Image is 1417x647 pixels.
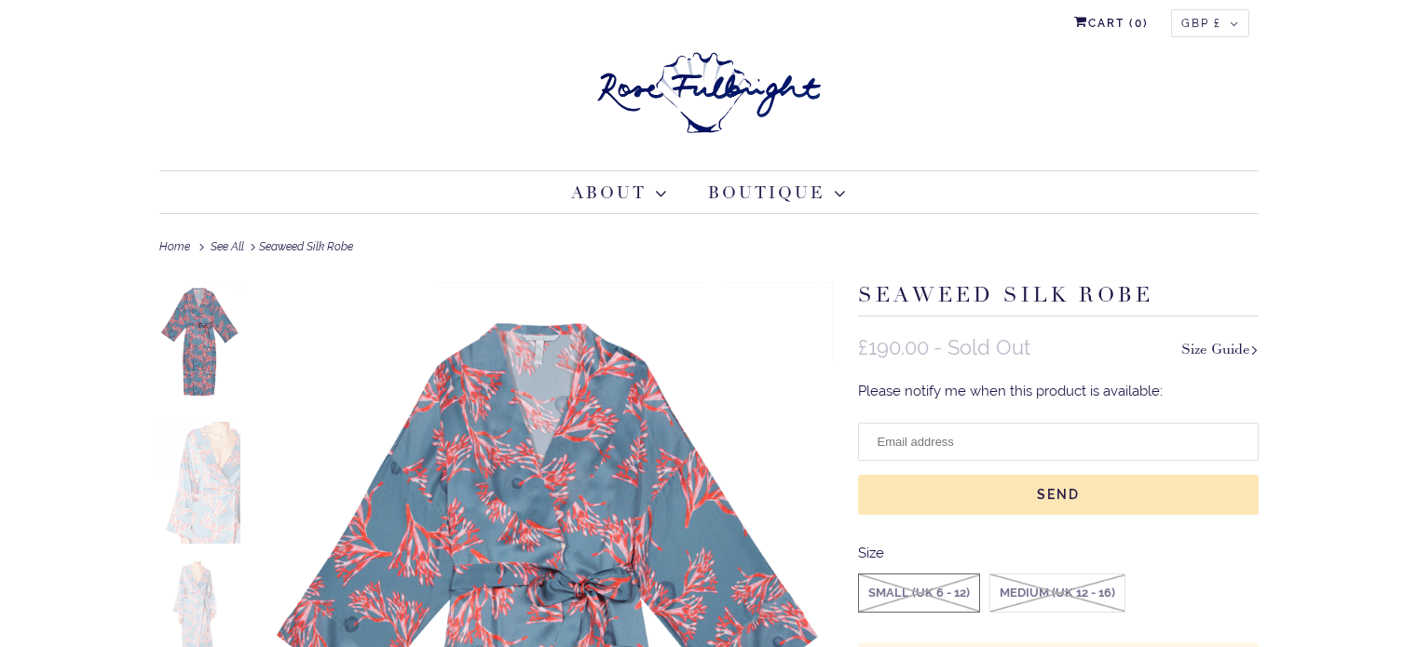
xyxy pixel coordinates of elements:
a: About [571,181,667,206]
a: Size Guide [1181,335,1259,362]
p: Please notify me when this product is available: [858,379,1259,404]
img: Seaweed Silk Robe [159,282,241,404]
span: £190.00 [858,335,929,359]
img: soldout.png [859,574,979,612]
a: Home [159,240,196,253]
input: Send [858,475,1259,515]
a: Cart (0) [1074,9,1149,37]
span: 0 [1135,17,1143,30]
a: Boutique [708,181,846,206]
input: Email address [858,423,1259,461]
div: Seaweed Silk Robe [159,225,1259,271]
button: GBP £ [1171,9,1249,37]
label: Medium (UK 12 - 16) [990,574,1124,612]
span: - Sold Out [933,335,1030,360]
h1: Seaweed Silk Robe [858,282,1259,317]
label: Small (UK 6 - 12) [859,574,979,612]
img: soldout.png [990,574,1124,612]
img: Seaweed Silk Robe [159,422,241,544]
a: See All [211,240,244,253]
div: Size [858,541,1259,566]
span: Home [159,240,190,253]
